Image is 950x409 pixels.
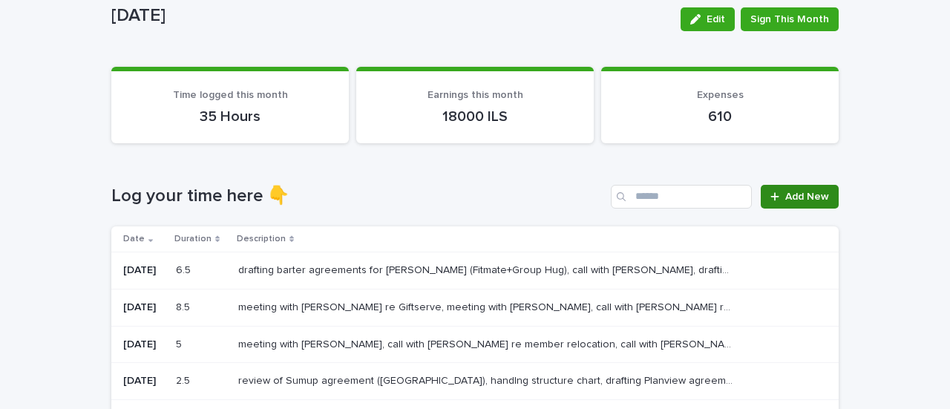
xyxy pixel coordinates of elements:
[129,108,331,125] p: 35 Hours
[238,336,736,351] p: meeting with Hila, call with Danielle re member relocation, call with Mor re missing invoice, cal...
[374,108,576,125] p: 18000 ILS
[761,185,839,209] a: Add New
[238,261,736,277] p: drafting barter agreements for Daniel (Fitmate+Group Hug), call with Tal, drafting mail to member...
[111,186,605,207] h1: Log your time here 👇
[111,5,669,27] p: [DATE]
[173,90,288,100] span: Time logged this month
[238,372,736,387] p: review of Sumup agreement ([GEOGRAPHIC_DATA]), handlng structure chart, drafting Planview agreement
[176,298,193,314] p: 8.5
[111,252,839,289] tr: [DATE]6.56.5 drafting barter agreements for [PERSON_NAME] (Fitmate+Group Hug), call with [PERSON_...
[707,14,725,24] span: Edit
[123,264,164,277] p: [DATE]
[123,338,164,351] p: [DATE]
[123,231,145,247] p: Date
[619,108,821,125] p: 610
[785,192,829,202] span: Add New
[237,231,286,247] p: Description
[681,7,735,31] button: Edit
[176,336,185,351] p: 5
[174,231,212,247] p: Duration
[123,301,164,314] p: [DATE]
[697,90,744,100] span: Expenses
[176,372,193,387] p: 2.5
[111,289,839,326] tr: [DATE]8.58.5 meeting with [PERSON_NAME] re Giftserve, meeting with [PERSON_NAME], call with [PERS...
[611,185,752,209] input: Search
[111,363,839,400] tr: [DATE]2.52.5 review of Sumup agreement ([GEOGRAPHIC_DATA]), handlng structure chart, drafting Pla...
[427,90,523,100] span: Earnings this month
[176,261,194,277] p: 6.5
[238,298,736,314] p: meeting with Marin re Giftserve, meeting with Hila, call with Luke re construction works, meeting...
[741,7,839,31] button: Sign This Month
[111,326,839,363] tr: [DATE]55 meeting with [PERSON_NAME], call with [PERSON_NAME] re member relocation, call with [PER...
[123,375,164,387] p: [DATE]
[750,12,829,27] span: Sign This Month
